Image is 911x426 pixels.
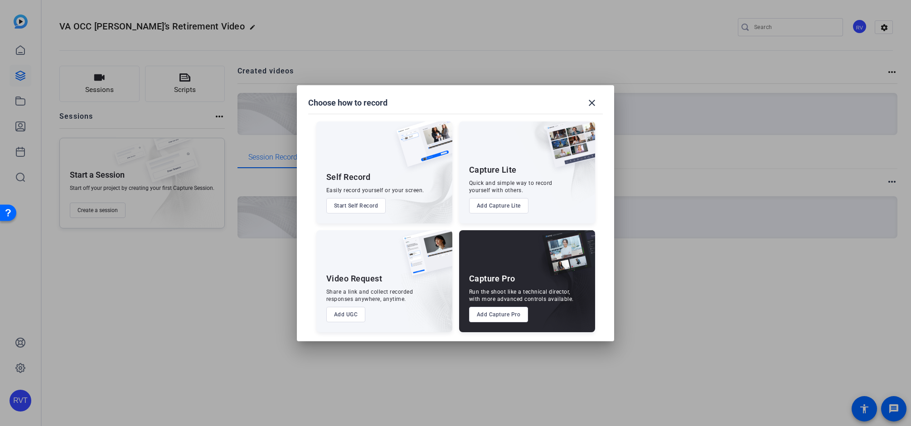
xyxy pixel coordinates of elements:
button: Add Capture Pro [469,307,528,322]
img: self-record.png [390,121,452,176]
img: embarkstudio-capture-pro.png [528,242,595,332]
img: ugc-content.png [396,230,452,285]
div: Self Record [326,172,371,183]
button: Add Capture Lite [469,198,528,213]
button: Start Self Record [326,198,386,213]
img: embarkstudio-ugc-content.png [400,258,452,332]
div: Share a link and collect recorded responses anywhere, anytime. [326,288,413,303]
div: Capture Lite [469,165,517,175]
mat-icon: close [586,97,597,108]
h1: Choose how to record [308,97,388,108]
div: Capture Pro [469,273,515,284]
img: embarkstudio-self-record.png [373,141,452,223]
div: Quick and simple way to record yourself with others. [469,179,552,194]
img: embarkstudio-capture-lite.png [514,121,595,212]
button: Add UGC [326,307,366,322]
div: Run the shoot like a technical director, with more advanced controls available. [469,288,574,303]
div: Video Request [326,273,383,284]
img: capture-pro.png [535,230,595,286]
div: Easily record yourself or your screen. [326,187,424,194]
img: capture-lite.png [539,121,595,177]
